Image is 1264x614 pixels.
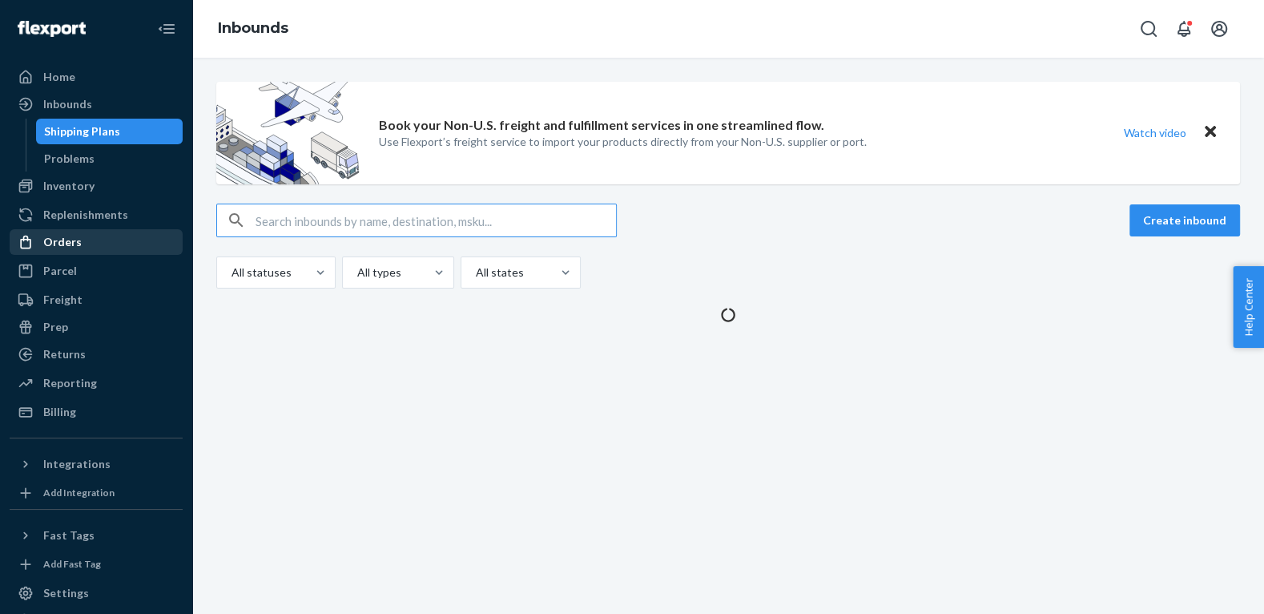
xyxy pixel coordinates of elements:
a: Reporting [10,370,183,396]
a: Inbounds [218,19,288,37]
div: Add Fast Tag [43,557,101,571]
input: Search inbounds by name, destination, msku... [256,204,616,236]
div: Orders [43,234,82,250]
a: Add Fast Tag [10,555,183,574]
a: Billing [10,399,183,425]
a: Orders [10,229,183,255]
button: Help Center [1233,266,1264,348]
a: Settings [10,580,183,606]
div: Settings [43,585,89,601]
div: Parcel [43,263,77,279]
div: Shipping Plans [44,123,120,139]
div: Integrations [43,456,111,472]
a: Replenishments [10,202,183,228]
a: Inventory [10,173,183,199]
button: Close [1200,121,1221,144]
img: Flexport logo [18,21,86,37]
ol: breadcrumbs [205,6,301,52]
button: Open notifications [1168,13,1200,45]
a: Shipping Plans [36,119,183,144]
div: Billing [43,404,76,420]
div: Fast Tags [43,527,95,543]
div: Home [43,69,75,85]
a: Inbounds [10,91,183,117]
div: Add Integration [43,486,115,499]
a: Returns [10,341,183,367]
div: Inbounds [43,96,92,112]
button: Open Search Box [1133,13,1165,45]
input: All states [474,265,476,281]
a: Home [10,64,183,90]
a: Problems [36,146,183,172]
a: Parcel [10,258,183,284]
button: Close Navigation [151,13,183,45]
button: Integrations [10,451,183,477]
button: Create inbound [1129,204,1240,236]
p: Use Flexport’s freight service to import your products directly from your Non-U.S. supplier or port. [379,134,867,150]
div: Replenishments [43,207,128,223]
div: Problems [44,151,95,167]
a: Prep [10,314,183,340]
button: Fast Tags [10,523,183,548]
button: Watch video [1113,121,1197,144]
a: Freight [10,287,183,313]
div: Reporting [43,375,97,391]
input: All statuses [230,265,231,281]
div: Returns [43,346,86,362]
button: Open account menu [1203,13,1235,45]
div: Freight [43,292,83,308]
a: Add Integration [10,483,183,503]
input: All types [356,265,357,281]
p: Book your Non-U.S. freight and fulfillment services in one streamlined flow. [379,116,824,135]
div: Prep [43,319,68,335]
div: Inventory [43,178,95,194]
